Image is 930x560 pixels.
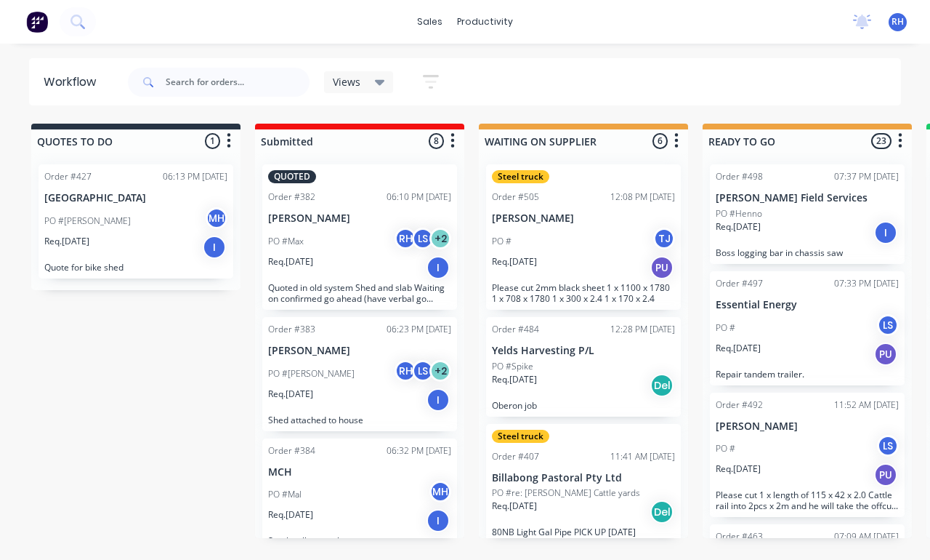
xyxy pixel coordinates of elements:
div: Order #384 [268,444,315,457]
div: sales [410,11,450,33]
p: Boss logging bar in chassis saw [716,247,899,258]
div: I [426,388,450,412]
div: LS [412,228,434,249]
p: [PERSON_NAME] [268,212,451,225]
div: 06:32 PM [DATE] [387,444,451,457]
p: MCH [268,466,451,479]
div: MH [206,207,227,229]
p: Please cut 2mm black sheet 1 x 1100 x 1780 1 x 708 x 1780 1 x 300 x 2.4 1 x 170 x 2.4 [492,282,675,304]
p: Steel walkway at home [268,535,451,546]
div: Order #497 [716,277,763,290]
div: Order #427 [44,170,92,183]
div: productivity [450,11,520,33]
div: TJ [653,228,675,249]
p: Billabong Pastoral Pty Ltd [492,472,675,484]
div: Order #48412:28 PM [DATE]Yelds Harvesting P/LPO #SpikeReq.[DATE]DelOberon job [486,317,681,417]
span: RH [891,15,904,28]
p: [PERSON_NAME] Field Services [716,192,899,204]
div: 12:28 PM [DATE] [610,323,675,336]
div: RH [395,360,416,382]
p: [PERSON_NAME] [492,212,675,225]
div: Order #38306:23 PM [DATE][PERSON_NAME]PO #[PERSON_NAME]RHLS+2Req.[DATE]IShed attached to house [262,317,457,431]
p: Shed attached to house [268,415,451,425]
div: Order #505 [492,191,539,204]
p: Req. [DATE] [492,255,537,268]
div: Workflow [44,73,103,91]
div: 12:08 PM [DATE] [610,191,675,204]
p: Req. [DATE] [716,220,761,233]
input: Search for orders... [166,68,310,97]
div: MH [429,481,451,503]
div: 11:52 AM [DATE] [834,399,899,412]
p: PO #Max [268,235,304,248]
div: Steel truckOrder #50512:08 PM [DATE][PERSON_NAME]PO #TJReq.[DATE]PUPlease cut 2mm black sheet 1 x... [486,164,681,310]
div: LS [877,314,899,336]
div: LS [412,360,434,382]
p: Req. [DATE] [268,255,313,268]
p: PO #Henno [716,207,762,220]
div: Order #49211:52 AM [DATE][PERSON_NAME]PO #LSReq.[DATE]PUPlease cut 1 x length of 115 x 42 x 2.0 C... [710,393,905,518]
p: [GEOGRAPHIC_DATA] [44,192,227,204]
p: PO #Mal [268,488,302,501]
div: Order #498 [716,170,763,183]
div: 06:23 PM [DATE] [387,323,451,336]
p: Oberon job [492,400,675,411]
div: Steel truck [492,170,549,183]
p: PO # [716,321,735,335]
div: Order #382 [268,191,315,204]
div: 07:09 AM [DATE] [834,530,899,543]
div: 07:33 PM [DATE] [834,277,899,290]
p: Req. [DATE] [492,500,537,513]
div: Order #38406:32 PM [DATE]MCHPO #MalMHReq.[DATE]ISteel walkway at home [262,439,457,553]
div: + 2 [429,360,451,382]
div: QUOTED [268,170,316,183]
p: Req. [DATE] [268,508,313,521]
div: RH [395,228,416,249]
div: PU [874,343,897,366]
p: PO #[PERSON_NAME] [268,367,355,380]
p: [PERSON_NAME] [716,420,899,433]
p: Please cut 1 x length of 115 x 42 x 2.0 Cattle rail into 2pcs x 2m and he will take the offcut. A... [716,489,899,511]
div: QUOTEDOrder #38206:10 PM [DATE][PERSON_NAME]PO #MaxRHLS+2Req.[DATE]IQuoted in old system Shed and... [262,164,457,310]
div: Order #463 [716,530,763,543]
span: Views [333,74,360,89]
div: 07:37 PM [DATE] [834,170,899,183]
div: Order #49707:33 PM [DATE]Essential EnergyPO #LSReq.[DATE]PURepair tandem trailer. [710,271,905,385]
p: PO #re: [PERSON_NAME] Cattle yards [492,487,640,500]
div: Del [650,500,674,524]
div: I [874,221,897,244]
p: [PERSON_NAME] [268,345,451,357]
div: Order #407 [492,450,539,463]
div: Order #42706:13 PM [DATE][GEOGRAPHIC_DATA]PO #[PERSON_NAME]MHReq.[DATE]IQuote for bike shed [39,164,233,279]
div: I [203,236,226,259]
p: PO #[PERSON_NAME] [44,215,131,228]
p: Essential Energy [716,299,899,311]
div: Order #492 [716,399,763,412]
img: Factory [26,11,48,33]
p: PO # [716,442,735,455]
div: PU [874,463,897,487]
div: Steel truck [492,430,549,443]
div: Order #383 [268,323,315,336]
p: Quote for bike shed [44,262,227,273]
div: LS [877,435,899,457]
div: Del [650,374,674,397]
p: Repair tandem trailer. [716,369,899,380]
div: 06:10 PM [DATE] [387,191,451,204]
div: PU [650,256,674,279]
div: I [426,256,450,279]
p: Req. [DATE] [492,373,537,386]
p: Req. [DATE] [44,235,89,248]
p: Req. [DATE] [716,342,761,355]
div: Order #484 [492,323,539,336]
div: 06:13 PM [DATE] [163,170,227,183]
p: 80NB Light Gal Pipe PICK UP [DATE] [492,527,675,537]
p: Req. [DATE] [268,388,313,401]
div: I [426,509,450,532]
p: PO #Spike [492,360,533,373]
div: Steel truckOrder #40711:41 AM [DATE]Billabong Pastoral Pty LtdPO #re: [PERSON_NAME] Cattle yardsR... [486,424,681,544]
div: 11:41 AM [DATE] [610,450,675,463]
p: Quoted in old system Shed and slab Waiting on confirmed go ahead (have verbal go ahead from [PERS... [268,282,451,304]
p: Req. [DATE] [716,463,761,476]
p: PO # [492,235,511,248]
